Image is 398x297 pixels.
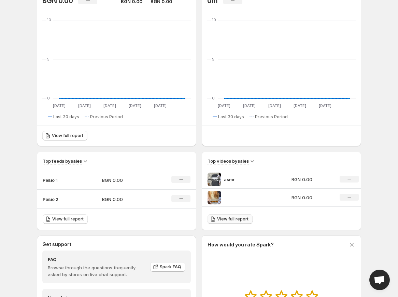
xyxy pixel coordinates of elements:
[78,103,91,108] text: [DATE]
[218,114,244,120] span: Last 30 days
[47,96,50,100] text: 0
[90,114,123,120] span: Previous Period
[48,264,145,278] p: Browse through the questions frequently asked by stores on live chat support.
[208,241,274,248] h3: How would you rate Spark?
[42,241,71,248] h3: Get support
[255,114,288,120] span: Previous Period
[154,103,167,108] text: [DATE]
[212,17,216,22] text: 10
[150,262,185,272] a: Spark FAQ
[53,103,66,108] text: [DATE]
[294,103,306,108] text: [DATE]
[212,57,214,62] text: 5
[212,96,215,100] text: 0
[208,158,249,164] h3: Top videos by sales
[224,176,275,183] p: asmr
[102,177,151,184] p: BGN 0.00
[48,256,145,263] h4: FAQ
[243,103,256,108] text: [DATE]
[53,114,79,120] span: Last 30 days
[47,17,51,22] text: 10
[52,133,83,138] span: View full report
[319,103,331,108] text: [DATE]
[47,57,49,62] text: 5
[208,173,221,186] img: asmr
[369,270,390,290] div: Open chat
[43,158,82,164] h3: Top feeds by sales
[43,196,77,203] p: Ревю 2
[217,216,248,222] span: View full report
[102,196,151,203] p: BGN 0.00
[43,214,88,224] a: View full report
[129,103,141,108] text: [DATE]
[292,194,332,201] p: BGN 0.00
[218,103,230,108] text: [DATE]
[160,264,181,270] span: Spark FAQ
[103,103,116,108] text: [DATE]
[42,131,87,140] a: View full report
[52,216,84,222] span: View full report
[43,177,77,184] p: Ревю 1
[292,176,332,183] p: BGN 0.00
[268,103,281,108] text: [DATE]
[208,214,253,224] a: View full report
